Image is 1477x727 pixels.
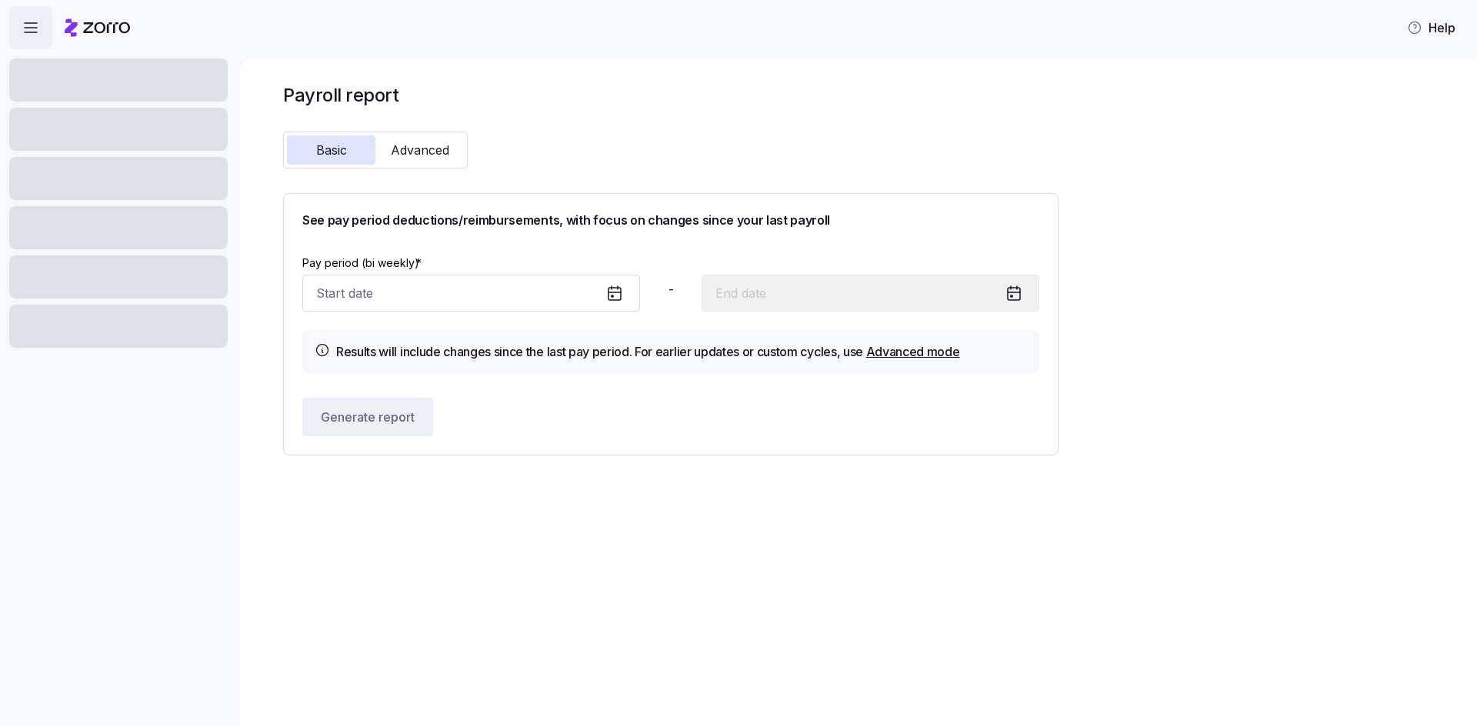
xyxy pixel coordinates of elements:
[302,212,1039,228] h1: See pay period deductions/reimbursements, with focus on changes since your last payroll
[1407,18,1455,37] span: Help
[1395,12,1468,43] button: Help
[391,144,449,156] span: Advanced
[702,275,1039,312] input: End date
[302,255,425,272] label: Pay period (bi weekly)
[866,344,960,359] a: Advanced mode
[336,342,960,362] h4: Results will include changes since the last pay period. For earlier updates or custom cycles, use
[283,83,1059,107] h1: Payroll report
[668,280,674,299] span: -
[321,408,415,426] span: Generate report
[302,398,433,436] button: Generate report
[316,144,347,156] span: Basic
[302,275,640,312] input: Start date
